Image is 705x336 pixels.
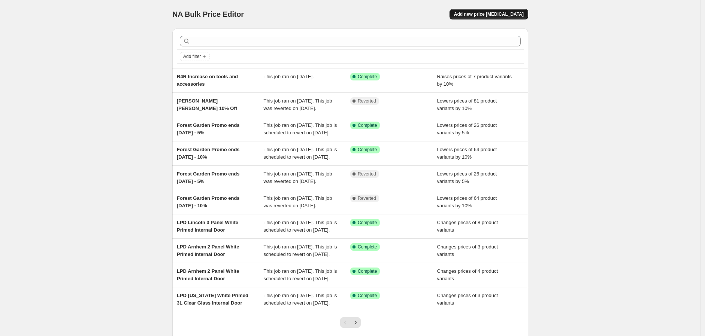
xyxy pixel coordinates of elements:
nav: Pagination [340,317,361,328]
span: Complete [358,268,377,274]
span: Changes prices of 8 product variants [437,220,498,233]
span: R4R Increase on tools and accessories [177,74,238,87]
span: Forest Garden Promo ends [DATE] - 5% [177,171,240,184]
span: Complete [358,220,377,226]
span: Add new price [MEDICAL_DATA] [454,11,524,17]
span: Lowers prices of 64 product variants by 10% [437,195,497,208]
span: Changes prices of 3 product variants [437,293,498,306]
span: Changes prices of 3 product variants [437,244,498,257]
span: Complete [358,244,377,250]
span: Complete [358,122,377,128]
span: This job ran on [DATE]. [264,74,314,79]
span: NA Bulk Price Editor [172,10,244,18]
span: Forest Garden Promo ends [DATE] - 10% [177,147,240,160]
span: Lowers prices of 26 product variants by 5% [437,122,497,135]
span: LPD Arnhem 2 Panel White Primed Internal Door [177,268,239,281]
span: Reverted [358,98,376,104]
span: This job ran on [DATE]. This job is scheduled to revert on [DATE]. [264,268,337,281]
span: [PERSON_NAME] [PERSON_NAME] 10% Off [177,98,237,111]
span: Complete [358,74,377,80]
span: LPD Arnhem 2 Panel White Primed Internal Door [177,244,239,257]
span: Forest Garden Promo ends [DATE] - 10% [177,195,240,208]
span: This job ran on [DATE]. This job is scheduled to revert on [DATE]. [264,122,337,135]
span: Lowers prices of 64 product variants by 10% [437,147,497,160]
span: This job ran on [DATE]. This job was reverted on [DATE]. [264,195,332,208]
span: This job ran on [DATE]. This job is scheduled to revert on [DATE]. [264,220,337,233]
span: Lowers prices of 26 product variants by 5% [437,171,497,184]
span: This job ran on [DATE]. This job was reverted on [DATE]. [264,98,332,111]
span: Reverted [358,195,376,201]
span: LPD [US_STATE] White Primed 3L Clear Glass Internal Door [177,293,248,306]
span: LPD Lincoln 3 Panel White Primed Internal Door [177,220,238,233]
span: Changes prices of 4 product variants [437,268,498,281]
span: Lowers prices of 81 product variants by 10% [437,98,497,111]
span: This job ran on [DATE]. This job is scheduled to revert on [DATE]. [264,244,337,257]
span: Complete [358,147,377,153]
span: This job ran on [DATE]. This job is scheduled to revert on [DATE]. [264,147,337,160]
span: Add filter [183,54,201,59]
span: This job ran on [DATE]. This job is scheduled to revert on [DATE]. [264,293,337,306]
span: This job ran on [DATE]. This job was reverted on [DATE]. [264,171,332,184]
span: Forest Garden Promo ends [DATE] - 5% [177,122,240,135]
span: Reverted [358,171,376,177]
button: Next [350,317,361,328]
span: Complete [358,293,377,299]
button: Add filter [180,52,210,61]
span: Raises prices of 7 product variants by 10% [437,74,512,87]
button: Add new price [MEDICAL_DATA] [450,9,528,19]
